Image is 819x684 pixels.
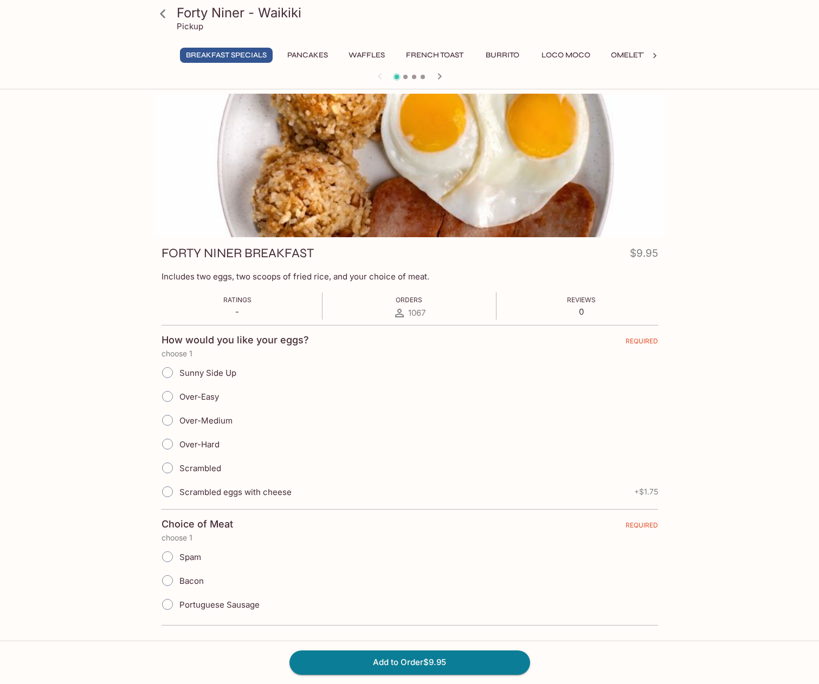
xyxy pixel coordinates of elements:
span: Bacon [179,576,204,586]
button: French Toast [400,48,469,63]
div: FORTY NINER BREAKFAST [154,94,666,237]
h3: FORTY NINER BREAKFAST [162,245,314,262]
button: Burrito [478,48,527,63]
p: Pickup [177,21,203,31]
button: Waffles [343,48,391,63]
button: Pancakes [281,48,334,63]
span: 1067 [408,308,425,318]
span: Over-Hard [179,439,220,450]
span: Scrambled eggs with cheese [179,487,292,497]
span: REQUIRED [625,337,658,349]
p: Includes two eggs, two scoops of fried rice, and your choice of meat. [162,271,658,282]
p: 0 [567,307,596,317]
span: Reviews [567,296,596,304]
button: Loco Moco [536,48,596,63]
span: REQUIRED [625,521,658,533]
button: Breakfast Specials [180,48,273,63]
span: Scrambled [179,463,221,473]
span: Portuguese Sausage [179,600,260,610]
span: Spam [179,552,201,562]
button: Add to Order$9.95 [289,650,530,674]
h3: Forty Niner - Waikiki [177,4,661,21]
span: Ratings [223,296,251,304]
span: Over-Easy [179,392,219,402]
button: Omelettes [605,48,662,63]
span: Orders [396,296,422,304]
span: Sunny Side Up [179,368,236,378]
h4: $9.95 [630,245,658,266]
h4: Choice of Meat [162,518,233,530]
p: - [223,307,251,317]
h4: How would you like your eggs? [162,334,309,346]
span: Over-Medium [179,415,233,426]
span: + $1.75 [634,487,658,496]
p: choose 1 [162,533,658,542]
p: choose 1 [162,349,658,358]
